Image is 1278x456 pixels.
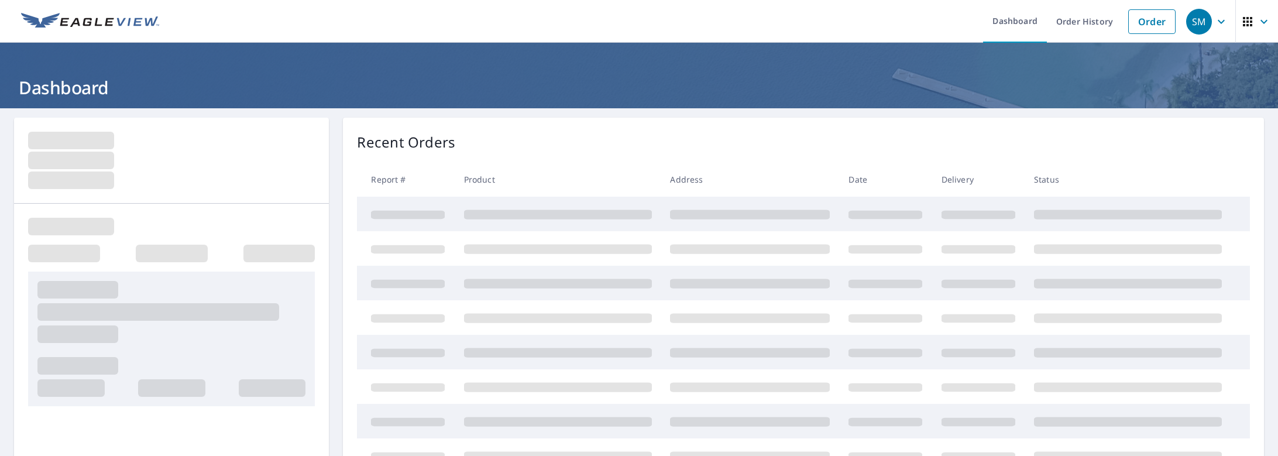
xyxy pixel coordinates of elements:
[932,162,1025,197] th: Delivery
[1186,9,1212,35] div: SM
[14,76,1264,100] h1: Dashboard
[839,162,932,197] th: Date
[21,13,159,30] img: EV Logo
[1128,9,1176,34] a: Order
[357,132,455,153] p: Recent Orders
[661,162,839,197] th: Address
[455,162,661,197] th: Product
[357,162,454,197] th: Report #
[1025,162,1231,197] th: Status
